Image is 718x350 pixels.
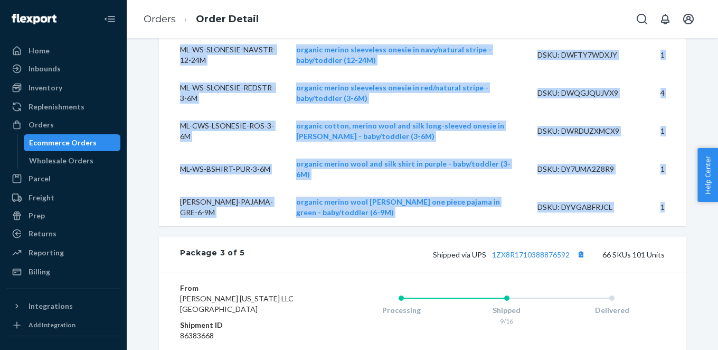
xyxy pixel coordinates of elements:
a: 1ZX8R1710388876592 [492,250,570,259]
button: Close Navigation [99,8,120,30]
div: Replenishments [29,102,84,112]
div: Prep [29,210,45,221]
span: Shipped via UPS [433,250,588,259]
a: Replenishments [6,98,120,115]
td: ML-CWS-LSONESIE-ROS-3-6M [159,112,288,150]
div: Returns [29,228,56,239]
span: [PERSON_NAME] [US_STATE] LLC [GEOGRAPHIC_DATA] [180,294,294,314]
div: Ecommerce Orders [29,137,97,148]
div: Processing [348,305,454,316]
td: ML-WS-SLONESIE-NAVSTR-12-24M [159,36,288,74]
a: organic merino sleeveless onesie in navy/natural stripe - baby/toddler (12-24M) [296,45,492,65]
div: Parcel [29,173,51,184]
dt: Shipment ID [180,320,306,330]
div: Shipped [454,305,560,316]
dt: From [180,283,306,293]
div: 66 SKUs 101 Units [245,247,665,261]
button: Copy tracking number [574,247,588,261]
a: organic merino wool [PERSON_NAME] one piece pajama in green - baby/toddler (6-9M) [296,197,500,217]
td: 1 [645,150,686,188]
button: Open Search Box [631,8,653,30]
a: Ecommerce Orders [24,134,121,151]
a: Freight [6,189,120,206]
a: Orders [6,116,120,133]
a: Reporting [6,244,120,261]
a: Returns [6,225,120,242]
td: 1 [645,36,686,74]
a: Inbounds [6,60,120,77]
a: organic merino sleeveless onesie in red/natural stripe - baby/toddler (3-6M) [296,83,488,103]
a: Inventory [6,79,120,96]
a: organic merino wool and silk shirt in purple - baby/toddler (3-6M) [296,159,511,179]
div: Billing [29,266,50,277]
div: Package 3 of 5 [180,247,245,261]
a: Wholesale Orders [24,152,121,169]
div: Add Integration [29,320,75,329]
div: Inventory [29,82,62,93]
button: Open notifications [655,8,676,30]
a: Billing [6,263,120,280]
td: ML-WS-BSHIRT-PUR-3-6M [159,150,288,188]
img: Flexport logo [12,14,56,24]
div: Wholesale Orders [29,155,93,166]
div: Home [29,45,50,56]
div: DSKU: DYVGABFRJCL [537,202,637,213]
td: 4 [645,74,686,112]
div: Freight [29,192,54,203]
button: Help Center [697,148,718,202]
a: Home [6,42,120,59]
td: 1 [645,112,686,150]
button: Open account menu [678,8,699,30]
div: DSKU: DWRDUZXMCX9 [537,126,637,136]
a: Order Detail [196,13,259,25]
div: Inbounds [29,63,61,74]
div: Orders [29,119,54,130]
a: Parcel [6,170,120,187]
dd: 86383668 [180,330,306,341]
td: [PERSON_NAME]-PAJAMA-GRE-6-9M [159,188,288,226]
button: Integrations [6,298,120,315]
a: organic cotton, merino wool and silk long-sleeved onesie in [PERSON_NAME] - baby/toddler (3-6M) [296,121,504,141]
div: Delivered [559,305,665,316]
div: Integrations [29,301,73,311]
td: 1 [645,188,686,226]
div: DSKU: DWFTY7WDXJY [537,50,637,60]
div: 9/16 [454,317,560,326]
div: Reporting [29,247,64,258]
div: DSKU: DWQGJQUJVX9 [537,88,637,98]
td: ML-WS-SLONESIE-REDSTR-3-6M [159,74,288,112]
div: DSKU: DY7UMA2Z8R9 [537,164,637,174]
ol: breadcrumbs [135,4,267,35]
a: Prep [6,207,120,224]
a: Add Integration [6,319,120,331]
a: Orders [144,13,176,25]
